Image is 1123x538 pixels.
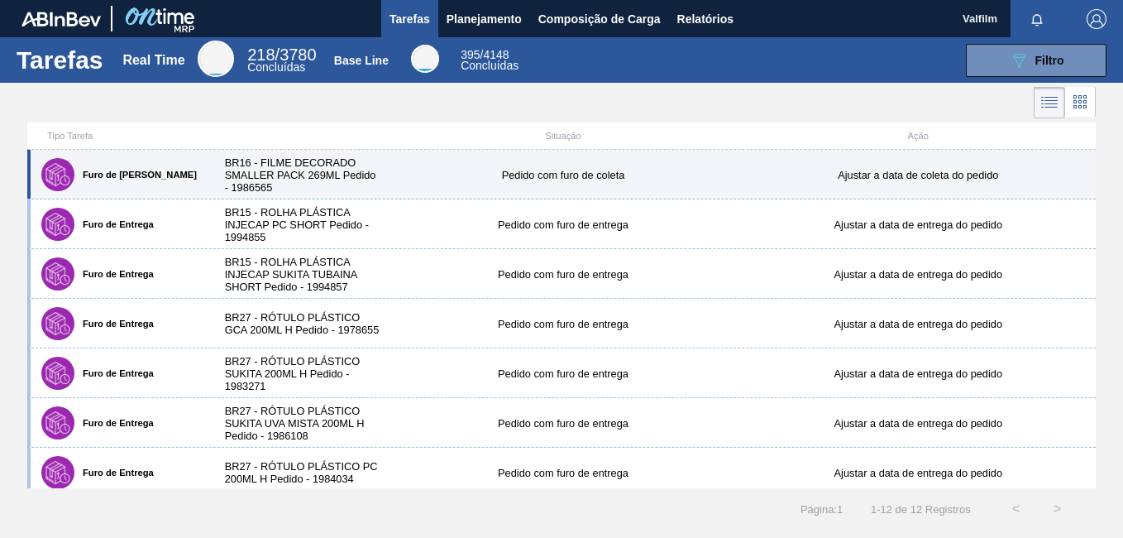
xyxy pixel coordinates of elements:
span: 1 - 12 de 12 Registros [867,503,970,516]
div: Base Line [461,50,518,71]
div: Ajustar a data de entrega do pedido [741,219,1096,231]
span: Relatórios [677,9,734,29]
span: 395 [461,48,480,61]
span: Tarefas [389,9,430,29]
span: Planejamento [447,9,522,29]
label: Furo de Entrega [74,269,154,279]
div: Pedido com furo de entrega [385,318,740,330]
div: BR16 - FILME DECORADO SMALLER PACK 269ML Pedido - 1986565 [208,156,386,194]
div: Ajustar a data de entrega do pedido [741,268,1096,281]
span: / 3780 [247,46,316,64]
div: Base Line [411,45,439,73]
div: Real Time [247,48,316,73]
div: Ajustar a data de entrega do pedido [741,417,1096,430]
span: / 4148 [461,48,509,61]
div: Ajustar a data de entrega do pedido [741,467,1096,479]
button: < [996,488,1037,530]
div: Pedido com furo de coleta [385,169,740,181]
label: Furo de Entrega [74,368,154,378]
label: Furo de Entrega [74,468,154,478]
div: BR27 - RÓTULO PLÁSTICO SUKITA 200ML H Pedido - 1983271 [208,355,386,392]
label: Furo de Entrega [74,418,154,428]
button: Notificações [1011,7,1063,31]
div: Ação [741,131,1096,141]
button: > [1037,488,1078,530]
span: Concluídas [247,60,305,74]
div: BR27 - RÓTULO PLÁSTICO PC 200ML H Pedido - 1984034 [208,460,386,485]
span: 218 [247,46,275,64]
div: Real Time [198,41,234,77]
div: Pedido com furo de entrega [385,219,740,231]
span: Composição de Carga [538,9,661,29]
div: Pedido com furo de entrega [385,417,740,430]
label: Furo de [PERSON_NAME] [74,170,197,180]
label: Furo de Entrega [74,319,154,329]
img: Logout [1087,9,1106,29]
div: Pedido com furo de entrega [385,467,740,479]
button: Filtro [966,44,1106,77]
label: Furo de Entrega [74,219,154,229]
div: BR27 - RÓTULO PLÁSTICO GCA 200ML H Pedido - 1978655 [208,311,386,336]
span: Filtro [1035,54,1064,67]
div: Real Time [122,53,184,68]
h1: Tarefas [17,50,103,70]
span: Página : 1 [800,503,843,516]
img: TNhmsLtSVTkK8tSr43FrP2fwEKptu5GPRR3wAAAABJRU5ErkJggg== [22,12,101,26]
div: Visão em Cards [1065,87,1096,118]
div: Ajustar a data de entrega do pedido [741,318,1096,330]
div: Tipo Tarefa [31,131,208,141]
div: BR15 - ROLHA PLÁSTICA INJECAP PC SHORT Pedido - 1994855 [208,206,386,243]
div: Visão em Lista [1034,87,1065,118]
div: BR27 - RÓTULO PLÁSTICO SUKITA UVA MISTA 200ML H Pedido - 1986108 [208,405,386,442]
div: Base Line [334,54,389,67]
div: Ajustar a data de entrega do pedido [741,367,1096,380]
div: Ajustar a data de coleta do pedido [741,169,1096,181]
span: Concluídas [461,59,518,72]
div: Situação [385,131,740,141]
div: BR15 - ROLHA PLÁSTICA INJECAP SUKITA TUBAINA SHORT Pedido - 1994857 [208,256,386,293]
div: Pedido com furo de entrega [385,268,740,281]
div: Pedido com furo de entrega [385,367,740,380]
